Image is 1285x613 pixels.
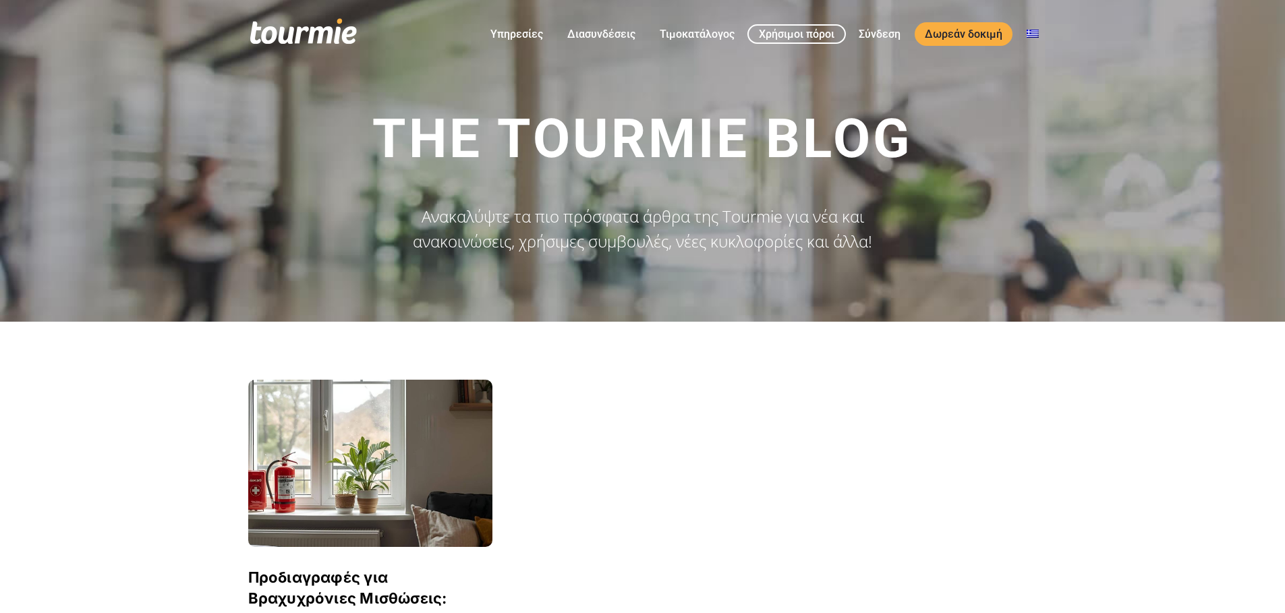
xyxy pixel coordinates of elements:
[413,205,872,252] span: Ανακαλύψτε τα πιο πρόσφατα άρθρα της Tourmie για νέα και ανακοινώσεις, χρήσιμες συμβουλές, νέες κ...
[650,26,745,42] a: Τιμοκατάλογος
[480,26,553,42] a: Υπηρεσίες
[915,22,1012,46] a: Δωρεάν δοκιμή
[1017,26,1049,42] a: Αλλαγή σε
[557,26,646,42] a: Διασυνδέσεις
[372,107,913,171] span: The Tourmie Blog
[747,24,846,44] a: Χρήσιμοι πόροι
[849,26,911,42] a: Σύνδεση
